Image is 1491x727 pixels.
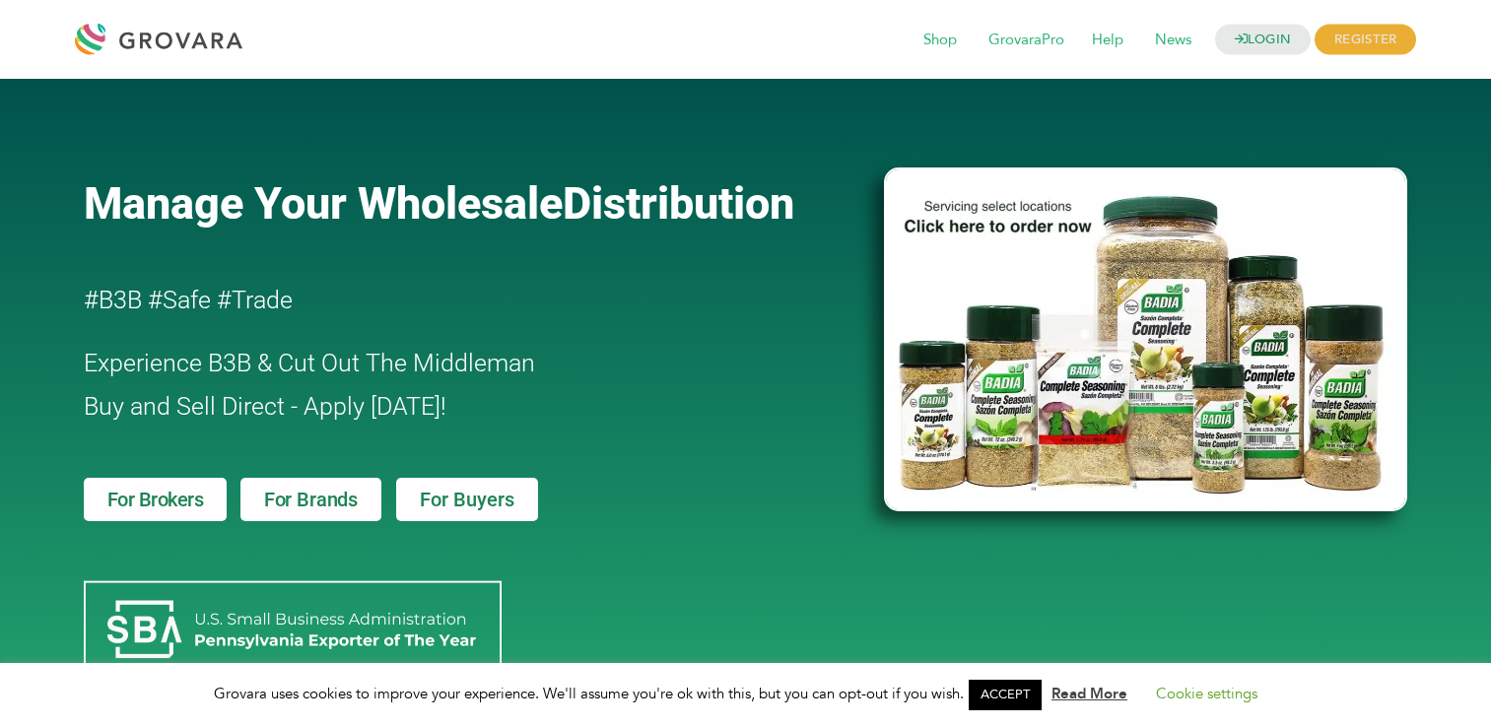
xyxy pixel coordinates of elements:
[1156,684,1257,703] a: Cookie settings
[969,680,1042,710] a: ACCEPT
[910,30,971,51] a: Shop
[1051,684,1127,703] a: Read More
[1078,22,1137,59] span: Help
[1315,25,1416,55] span: REGISTER
[910,22,971,59] span: Shop
[396,478,538,521] a: For Buyers
[84,478,228,521] a: For Brokers
[107,490,204,509] span: For Brokers
[240,478,381,521] a: For Brands
[975,22,1078,59] span: GrovaraPro
[84,349,535,377] span: Experience B3B & Cut Out The Middleman
[1078,30,1137,51] a: Help
[264,490,358,509] span: For Brands
[1141,22,1205,59] span: News
[420,490,514,509] span: For Buyers
[84,177,852,230] a: Manage Your WholesaleDistribution
[84,279,772,322] h2: #B3B #Safe #Trade
[84,392,446,421] span: Buy and Sell Direct - Apply [DATE]!
[563,177,794,230] span: Distribution
[1141,30,1205,51] a: News
[214,684,1277,703] span: Grovara uses cookies to improve your experience. We'll assume you're ok with this, but you can op...
[1215,25,1312,55] a: LOGIN
[84,177,563,230] span: Manage Your Wholesale
[975,30,1078,51] a: GrovaraPro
